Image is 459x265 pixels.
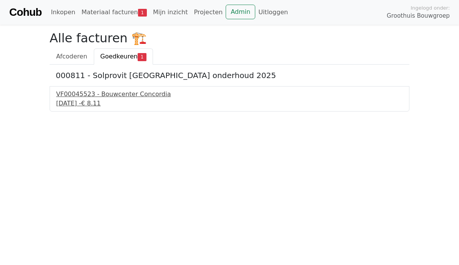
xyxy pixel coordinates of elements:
[50,48,94,65] a: Afcoderen
[50,31,409,45] h2: Alle facturen 🏗️
[138,53,146,61] span: 1
[100,53,138,60] span: Goedkeuren
[255,5,291,20] a: Uitloggen
[56,90,403,108] a: VF00045523 - Bouwcenter Concordia[DATE] -€ 8.11
[56,99,403,108] div: [DATE] -
[387,12,450,20] span: Groothuis Bouwgroep
[226,5,255,19] a: Admin
[56,53,87,60] span: Afcoderen
[411,4,450,12] span: Ingelogd onder:
[138,9,147,17] span: 1
[56,90,403,99] div: VF00045523 - Bouwcenter Concordia
[78,5,150,20] a: Materiaal facturen1
[48,5,78,20] a: Inkopen
[150,5,191,20] a: Mijn inzicht
[56,71,403,80] h5: 000811 - Solprovit [GEOGRAPHIC_DATA] onderhoud 2025
[94,48,153,65] a: Goedkeuren1
[9,3,42,22] a: Cohub
[81,100,101,107] span: € 8.11
[191,5,226,20] a: Projecten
